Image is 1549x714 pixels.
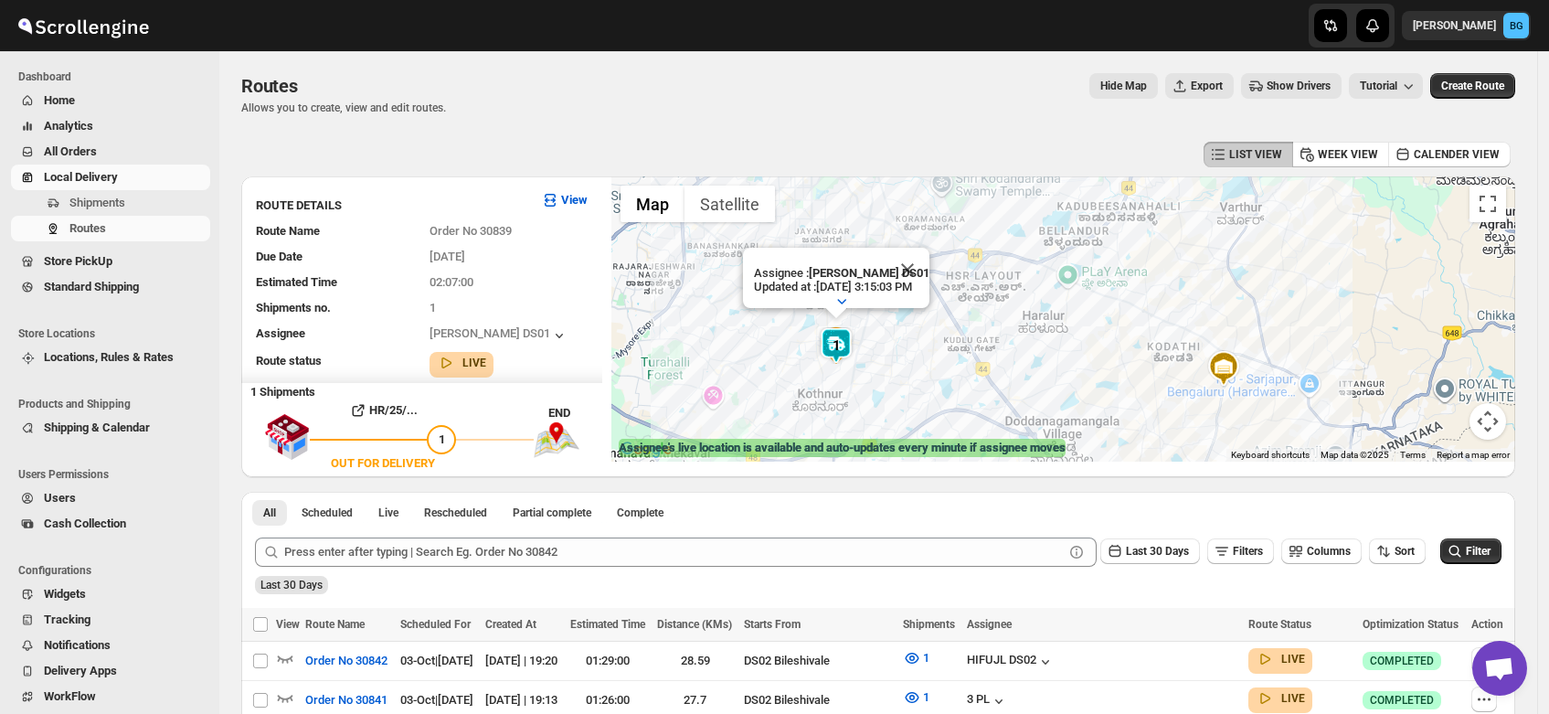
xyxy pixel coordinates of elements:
[1100,79,1147,93] span: Hide Map
[462,357,486,369] b: LIVE
[967,692,1008,710] button: 3 PL
[1469,403,1506,440] button: Map camera controls
[1400,450,1426,460] a: Terms (opens in new tab)
[400,618,471,631] span: Scheduled For
[1281,653,1305,666] b: LIVE
[892,644,940,673] button: 1
[485,691,558,709] div: [DATE] | 19:13
[44,689,96,703] span: WorkFlow
[1510,20,1523,32] text: BG
[892,683,940,712] button: 1
[241,101,446,115] p: Allows you to create, view and edit routes.
[1363,618,1459,631] span: Optimization Status
[657,652,733,670] div: 28.59
[69,196,125,209] span: Shipments
[11,345,210,370] button: Locations, Rules & Rates
[1321,450,1389,460] span: Map data ©2025
[1349,73,1423,99] button: Tutorial
[11,190,210,216] button: Shipments
[1472,641,1527,696] div: Open chat
[1229,147,1282,162] span: LIST VIEW
[1437,450,1510,460] a: Report a map error
[44,170,118,184] span: Local Delivery
[616,438,676,462] img: Google
[284,538,1064,567] input: Press enter after typing | Search Eg. Order No 30842
[903,618,955,631] span: Shipments
[1248,618,1311,631] span: Route Status
[1370,654,1434,668] span: COMPLETED
[754,266,929,280] p: Assignee :
[886,248,929,292] button: Close
[1267,79,1331,93] span: Show Drivers
[241,75,298,97] span: Routes
[1165,73,1234,99] button: Export
[400,654,473,667] span: 03-Oct | [DATE]
[1440,538,1501,564] button: Filter
[252,500,287,526] button: All routes
[1466,545,1491,558] span: Filter
[18,467,210,482] span: Users Permissions
[44,587,86,601] span: Widgets
[44,93,75,107] span: Home
[44,350,174,364] span: Locations, Rules & Rates
[513,506,591,520] span: Partial complete
[18,563,210,578] span: Configurations
[378,506,398,520] span: Live
[11,415,210,441] button: Shipping & Calendar
[744,618,801,631] span: Starts From
[530,186,599,215] button: View
[485,618,536,631] span: Created At
[44,254,112,268] span: Store PickUp
[1318,147,1378,162] span: WEEK VIEW
[424,506,487,520] span: Rescheduled
[561,193,588,207] b: View
[256,250,302,263] span: Due Date
[439,432,445,446] span: 1
[570,618,645,631] span: Estimated Time
[11,581,210,607] button: Widgets
[967,653,1055,671] button: HIFUJL DS02
[1388,142,1511,167] button: CALENDER VIEW
[1307,545,1351,558] span: Columns
[310,396,456,425] button: HR/25/...
[1360,80,1397,92] span: Tutorial
[684,186,775,222] button: Show satellite imagery
[754,280,929,293] p: Updated at : [DATE] 3:15:03 PM
[570,652,646,670] div: 01:29:00
[744,652,892,670] div: DS02 Bileshivale
[1471,618,1503,631] span: Action
[18,397,210,411] span: Products and Shipping
[430,250,465,263] span: [DATE]
[44,638,111,652] span: Notifications
[11,684,210,709] button: WorkFlow
[44,119,93,133] span: Analytics
[1292,142,1389,167] button: WEEK VIEW
[744,691,892,709] div: DS02 Bileshivale
[923,651,929,665] span: 1
[617,506,663,520] span: Complete
[11,633,210,658] button: Notifications
[44,613,90,626] span: Tracking
[331,454,435,473] div: OUT FOR DELIVERY
[1256,689,1305,708] button: LIVE
[430,326,568,345] div: [PERSON_NAME] DS01
[44,144,97,158] span: All Orders
[302,506,353,520] span: Scheduled
[621,186,684,222] button: Show street map
[485,652,558,670] div: [DATE] | 19:20
[437,354,486,372] button: LIVE
[44,280,139,293] span: Standard Shipping
[11,607,210,633] button: Tracking
[11,485,210,511] button: Users
[256,354,322,368] span: Route status
[1369,538,1426,564] button: Sort
[923,690,929,704] span: 1
[430,224,512,238] span: Order No 30839
[18,69,210,84] span: Dashboard
[657,618,732,631] span: Distance (KMs)
[430,301,436,314] span: 1
[1503,13,1529,38] span: Brajesh Giri
[1089,73,1158,99] button: Map action label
